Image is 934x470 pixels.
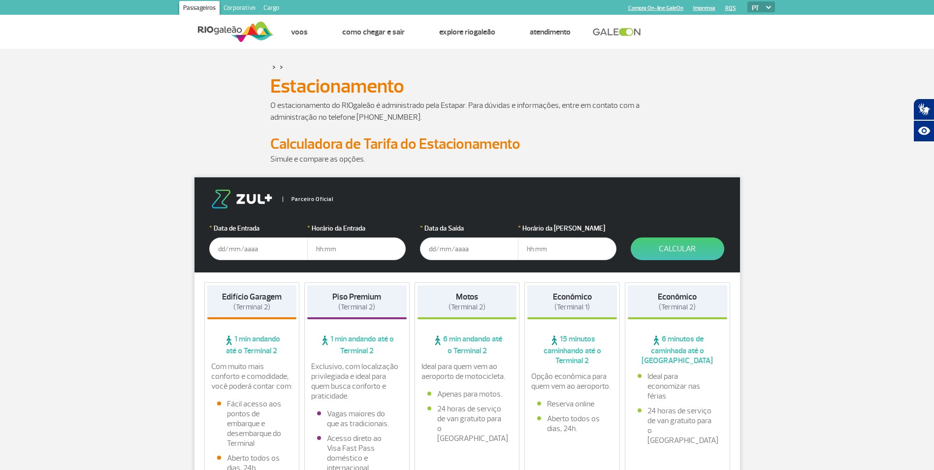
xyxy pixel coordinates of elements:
[531,371,613,391] p: Opção econômica para quem vem ao aeroporto.
[209,190,274,208] img: logo-zul.png
[628,5,683,11] a: Compra On-line GaleOn
[427,389,507,399] li: Apenas para motos.
[658,292,697,302] strong: Econômico
[518,223,616,234] label: Horário da [PERSON_NAME]
[307,223,406,234] label: Horário da Entrada
[179,1,220,17] a: Passageiros
[913,99,934,120] button: Abrir tradutor de língua de sinais.
[317,409,397,429] li: Vagas maiores do que as tradicionais.
[553,292,592,302] strong: Econômico
[659,302,696,312] span: (Terminal 2)
[421,362,513,381] p: Ideal para quem vem ao aeroporto de motocicleta.
[427,404,507,443] li: 24 horas de serviço de van gratuito para o [GEOGRAPHIC_DATA]
[537,414,607,434] li: Aberto todos os dias, 24h.
[418,334,517,356] span: 6 min andando até o Terminal 2
[439,27,495,37] a: Explore RIOgaleão
[332,292,381,302] strong: Piso Premium
[725,5,736,11] a: RQS
[311,362,403,401] p: Exclusivo, com localização privilegiada e ideal para quem busca conforto e praticidade.
[456,292,478,302] strong: Motos
[272,61,276,72] a: >
[220,1,259,17] a: Corporativo
[638,406,717,445] li: 24 horas de serviço de van gratuito para o [GEOGRAPHIC_DATA]
[307,237,406,260] input: hh:mm
[270,135,664,153] h2: Calculadora de Tarifa do Estacionamento
[638,371,717,401] li: Ideal para economizar nas férias
[211,362,293,391] p: Com muito mais conforto e comodidade, você poderá contar com:
[217,399,287,448] li: Fácil acesso aos pontos de embarque e desembarque do Terminal
[342,27,405,37] a: Como chegar e sair
[518,237,616,260] input: hh:mm
[913,99,934,142] div: Plugin de acessibilidade da Hand Talk.
[291,27,308,37] a: Voos
[693,5,715,11] a: Imprensa
[527,334,617,366] span: 15 minutos caminhando até o Terminal 2
[209,237,308,260] input: dd/mm/aaaa
[222,292,282,302] strong: Edifício Garagem
[554,302,590,312] span: (Terminal 1)
[530,27,571,37] a: Atendimento
[449,302,485,312] span: (Terminal 2)
[209,223,308,234] label: Data de Entrada
[283,197,333,202] span: Parceiro Oficial
[270,100,664,123] p: O estacionamento do RIOgaleão é administrado pela Estapar. Para dúvidas e informações, entre em c...
[338,302,375,312] span: (Terminal 2)
[420,223,518,234] label: Data da Saída
[307,334,407,356] span: 1 min andando até o Terminal 2
[628,334,727,366] span: 6 minutos de caminhada até o [GEOGRAPHIC_DATA]
[270,78,664,95] h1: Estacionamento
[537,399,607,409] li: Reserva online
[420,237,518,260] input: dd/mm/aaaa
[631,237,724,260] button: Calcular
[233,302,270,312] span: (Terminal 2)
[207,334,297,356] span: 1 min andando até o Terminal 2
[280,61,283,72] a: >
[259,1,283,17] a: Cargo
[270,153,664,165] p: Simule e compare as opções.
[913,120,934,142] button: Abrir recursos assistivos.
